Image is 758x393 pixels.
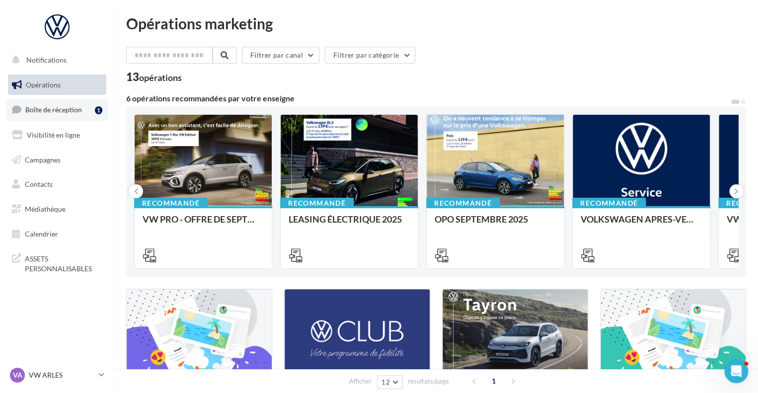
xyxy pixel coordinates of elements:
[6,125,108,146] a: Visibilité en ligne
[25,230,58,238] span: Calendrier
[6,99,108,120] a: Boîte de réception1
[139,73,182,82] div: opérations
[25,155,61,163] span: Campagnes
[25,180,53,188] span: Contacts
[349,377,372,386] span: Afficher
[29,370,95,380] p: VW ARLES
[143,214,264,234] div: VW PRO - OFFRE DE SEPTEMBRE 25
[408,377,449,386] span: résultats/page
[126,72,182,82] div: 13
[426,198,500,209] div: Recommandé
[6,224,108,244] a: Calendrier
[280,198,354,209] div: Recommandé
[8,366,106,385] a: VA VW ARLES
[435,214,556,234] div: OPO SEPTEMBRE 2025
[572,198,646,209] div: Recommandé
[6,150,108,170] a: Campagnes
[134,198,208,209] div: Recommandé
[325,47,415,64] button: Filtrer par catégorie
[289,214,410,234] div: LEASING ÉLECTRIQUE 2025
[486,373,502,389] span: 1
[6,199,108,220] a: Médiathèque
[126,94,730,102] div: 6 opérations recommandées par votre enseigne
[25,105,82,114] span: Boîte de réception
[27,131,80,139] span: Visibilité en ligne
[25,205,66,213] span: Médiathèque
[242,47,319,64] button: Filtrer par canal
[13,370,22,380] span: VA
[126,16,746,31] div: Opérations marketing
[6,248,108,277] a: ASSETS PERSONNALISABLES
[381,378,390,386] span: 12
[377,375,402,389] button: 12
[26,56,67,64] span: Notifications
[6,174,108,195] a: Contacts
[6,75,108,95] a: Opérations
[581,214,702,234] div: VOLKSWAGEN APRES-VENTE
[26,80,61,89] span: Opérations
[6,50,104,71] button: Notifications
[95,106,102,114] div: 1
[724,359,748,383] iframe: Intercom live chat
[25,252,102,273] span: ASSETS PERSONNALISABLES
